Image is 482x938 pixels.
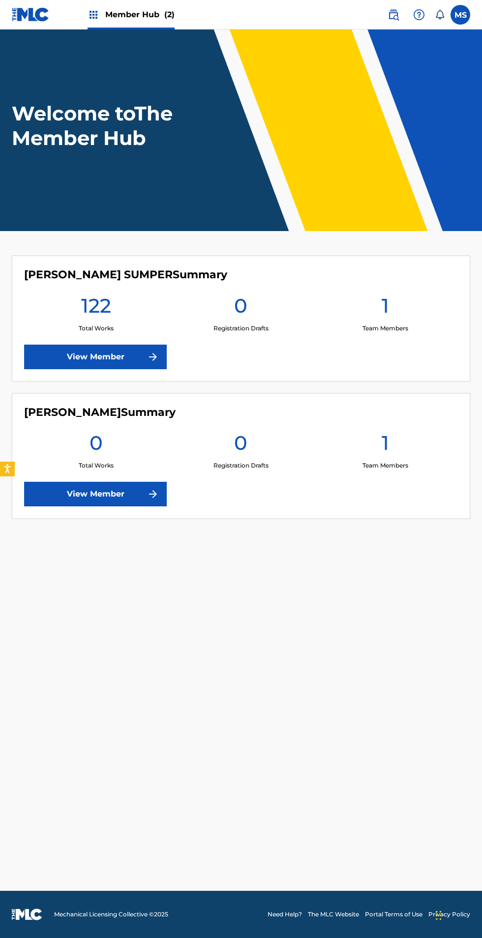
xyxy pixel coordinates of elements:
[433,891,482,938] iframe: Chat Widget
[365,910,422,919] a: Portal Terms of Use
[436,901,442,930] div: Drag
[234,431,247,461] h1: 0
[362,324,408,333] p: Team Members
[384,5,403,25] a: Public Search
[147,488,159,500] img: f7272a7cc735f4ea7f67.svg
[213,461,269,470] p: Registration Drafts
[268,910,302,919] a: Need Help?
[234,293,247,324] h1: 0
[54,910,168,919] span: Mechanical Licensing Collective © 2025
[435,10,445,20] div: Notifications
[105,9,175,20] span: Member Hub
[88,9,99,21] img: Top Rightsholders
[90,431,103,461] h1: 0
[79,324,114,333] p: Total Works
[24,268,227,282] h4: MCPRINCE BEVERLEYHILLS SUMPER
[388,9,399,21] img: search
[428,910,470,919] a: Privacy Policy
[12,101,196,150] h1: Welcome to The Member Hub
[24,482,167,506] a: View Member
[164,10,175,19] span: (2)
[81,293,111,324] h1: 122
[409,5,429,25] div: Help
[147,351,159,363] img: f7272a7cc735f4ea7f67.svg
[12,7,50,22] img: MLC Logo
[79,461,114,470] p: Total Works
[451,5,470,25] div: User Menu
[24,345,167,369] a: View Member
[12,909,42,920] img: logo
[362,461,408,470] p: Team Members
[382,293,389,324] h1: 1
[382,431,389,461] h1: 1
[413,9,425,21] img: help
[308,910,359,919] a: The MLC Website
[24,406,176,419] h4: PRINCE PAUL
[454,687,482,766] iframe: Resource Center
[213,324,269,333] p: Registration Drafts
